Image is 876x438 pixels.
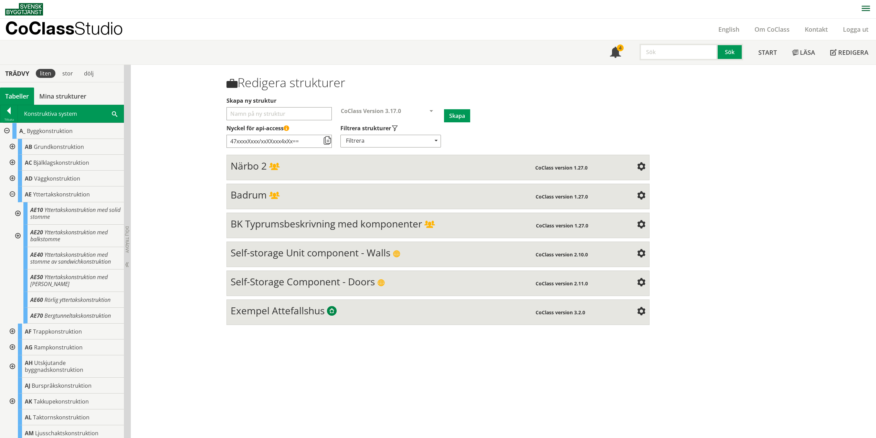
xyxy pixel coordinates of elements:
a: English [711,25,747,33]
span: Läsa [800,48,815,57]
span: Yttertakskonstruktion med stomme av sandwichkonstruktion [30,251,111,265]
span: Utskjutande byggnadskonstruktion [25,359,83,374]
span: AE40 [30,251,43,258]
span: AE50 [30,273,43,281]
span: CoClass version 1.27.0 [535,164,588,171]
a: CoClassStudio [5,19,138,40]
span: AD [25,175,33,182]
div: Filtrera [340,135,441,147]
input: Välj ett namn för att skapa en ny struktur Välj vilka typer av strukturer som ska visas i din str... [226,107,332,120]
span: Ljusschaktskonstruktion [35,429,98,437]
a: Mina strukturer [34,88,92,105]
span: Studio [74,18,123,38]
span: AH [25,359,33,367]
span: Self-Storage Component - Doors [231,275,375,288]
span: Inställningar [637,163,645,171]
span: AK [25,398,32,405]
span: A_ [19,127,25,135]
span: Yttertakskonstruktion med balkstomme [30,228,108,243]
p: CoClass [5,24,123,32]
span: AE70 [30,312,43,319]
div: Tillbaka [0,117,18,122]
label: Välj vilka typer av strukturer som ska visas i din strukturlista [340,124,440,132]
span: Yttertakskonstruktion [33,191,90,198]
span: AB [25,143,32,151]
span: Inställningar [637,250,645,258]
div: Konstruktiva system [18,105,124,122]
span: Inställningar [637,221,645,229]
span: Trappkonstruktion [33,328,82,335]
span: AE10 [30,206,43,214]
div: Trädvy [1,70,33,77]
a: Läsa [784,40,823,64]
span: Publik struktur [393,250,400,258]
label: Välj ett namn för att skapa en ny struktur [226,97,650,104]
span: Dölj trädvy [124,226,130,253]
span: BK Typrumsbeskrivning med komponenter [231,217,422,230]
span: AM [25,429,34,437]
span: AL [25,414,32,421]
span: AC [25,159,32,166]
a: 4 [602,40,629,64]
span: Notifikationer [610,48,621,59]
div: stor [58,69,77,78]
span: Rampkonstruktion [34,344,83,351]
input: Nyckel till åtkomststruktur via API (kräver API-licensabonnemang) [226,135,332,148]
span: Närbo 2 [231,159,267,172]
span: Delad struktur [424,221,435,229]
span: Takkupekonstruktion [34,398,89,405]
span: AF [25,328,32,335]
span: Delad struktur [269,192,279,200]
img: Svensk Byggtjänst [5,3,43,16]
span: Sök i tabellen [112,110,117,117]
span: Publik struktur [377,279,385,287]
span: AE60 [30,296,43,304]
span: Kopiera [323,137,331,145]
a: Om CoClass [747,25,797,33]
span: Denna API-nyckel ger åtkomst till alla strukturer som du har skapat eller delat med dig av. Håll ... [284,126,289,131]
span: CoClass version 2.10.0 [536,251,588,258]
span: Bjälklagskonstruktion [33,159,89,166]
span: Byggtjänsts exempelstrukturer [327,307,337,316]
span: AE [25,191,32,198]
span: Badrum [231,188,267,201]
span: Inställningar [637,192,645,200]
button: Skapa [444,109,470,122]
input: Sök [640,44,718,60]
span: Bergtunneltakskonstruktion [44,312,111,319]
span: Byggkonstruktion [27,127,73,135]
span: Väggkonstruktion [34,175,80,182]
span: Yttertakskonstruktion med solid stomme [30,206,120,221]
span: CoClass version 1.27.0 [536,193,588,200]
span: Exempel Attefallshus [231,304,325,317]
div: Välj CoClass-version för att skapa en ny struktur [335,107,444,124]
span: Inställningar [637,279,645,287]
div: dölj [80,69,98,78]
div: 4 [617,44,624,51]
div: liten [36,69,55,78]
span: AE20 [30,228,43,236]
span: Taktornskonstruktion [33,414,89,421]
a: Redigera [823,40,876,64]
span: Yttertakskonstruktion med [PERSON_NAME] [30,273,108,288]
span: CoClass version 2.11.0 [536,280,588,287]
span: CoClass version 1.27.0 [536,222,588,229]
span: AJ [25,382,30,389]
span: Delad struktur [269,163,279,171]
span: Grundkonstruktion [34,143,84,151]
span: Rörlig yttertakskonstruktion [44,296,110,304]
span: AG [25,344,33,351]
button: Sök [718,44,743,60]
span: Burspråkskonstruktion [32,382,92,389]
span: Start [758,48,777,57]
label: Nyckel till åtkomststruktur via API (kräver API-licensabonnemang) [226,124,650,132]
span: Inställningar [637,308,645,316]
span: Self-storage Unit component - Walls [231,246,390,259]
a: Start [751,40,784,64]
h1: Redigera strukturer [226,75,650,90]
span: CoClass version 3.2.0 [536,309,585,316]
span: Redigera [838,48,868,57]
a: Logga ut [835,25,876,33]
span: CoClass Version 3.17.0 [341,107,401,115]
a: Kontakt [797,25,835,33]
